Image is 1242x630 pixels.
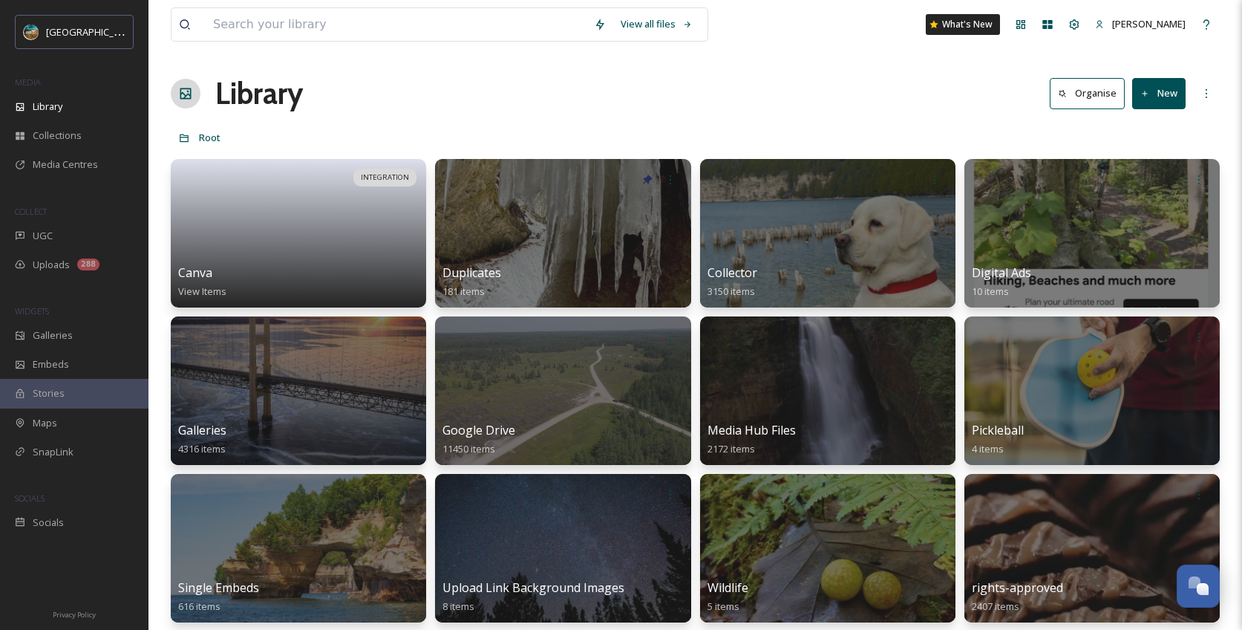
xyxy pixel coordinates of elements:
a: Pickleball4 items [972,423,1024,455]
span: [GEOGRAPHIC_DATA][US_STATE] [46,25,191,39]
span: SnapLink [33,445,73,459]
a: Single Embeds616 items [178,581,259,613]
span: Duplicates [442,264,501,281]
span: 10 items [972,285,1009,298]
a: rights-approved2407 items [972,581,1063,613]
span: Socials [33,516,64,530]
span: Galleries [178,422,226,438]
span: 181 items [442,285,485,298]
img: Snapsea%20Profile.jpg [24,25,39,39]
input: Search your library [206,8,586,41]
a: Privacy Policy [53,605,96,623]
span: Collections [33,129,82,143]
span: Google Drive [442,422,515,438]
a: Root [199,129,220,146]
span: Maps [33,416,57,430]
span: 2172 items [707,442,755,455]
a: Media Hub Files2172 items [707,423,796,455]
span: 3150 items [707,285,755,298]
span: Library [33,100,62,114]
a: Duplicates181 items [442,266,501,298]
span: [PERSON_NAME] [1112,17,1186,30]
a: Upload Link Background Images8 items [442,581,624,613]
button: Organise [1050,78,1125,108]
a: What's New [926,14,1000,35]
span: SOCIALS [15,493,45,504]
span: Wildlife [707,579,748,596]
span: 616 items [178,600,220,613]
span: Single Embeds [178,579,259,596]
span: Root [199,131,220,144]
button: New [1132,78,1186,108]
span: Media Hub Files [707,422,796,438]
span: INTEGRATION [361,172,409,183]
span: Stories [33,386,65,400]
span: Uploads [33,258,70,272]
span: MEDIA [15,77,41,88]
span: 2407 items [972,600,1019,613]
span: 4 items [972,442,1004,455]
div: 288 [77,259,99,270]
span: Embeds [33,357,69,371]
span: Media Centres [33,157,98,172]
span: 8 items [442,600,474,613]
span: Canva [178,264,212,281]
span: 11450 items [442,442,495,455]
span: 5 items [707,600,739,613]
span: WIDGETS [15,305,49,316]
a: Library [215,71,303,116]
a: Collector3150 items [707,266,757,298]
span: rights-approved [972,579,1063,596]
span: 4316 items [178,442,226,455]
span: Digital Ads [972,264,1031,281]
a: INTEGRATIONCanvaView Items [171,159,426,308]
span: View Items [178,285,226,298]
button: Open Chat [1177,565,1220,608]
a: Digital Ads10 items [972,266,1031,298]
a: Organise [1050,78,1132,108]
a: Wildlife5 items [707,581,748,613]
span: UGC [33,229,53,243]
span: Collector [707,264,757,281]
a: View all files [613,10,700,39]
span: Galleries [33,328,73,342]
a: Google Drive11450 items [442,423,515,455]
span: COLLECT [15,206,47,217]
a: [PERSON_NAME] [1088,10,1193,39]
span: Privacy Policy [53,610,96,620]
span: Upload Link Background Images [442,579,624,596]
span: Pickleball [972,422,1024,438]
a: Galleries4316 items [178,423,226,455]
